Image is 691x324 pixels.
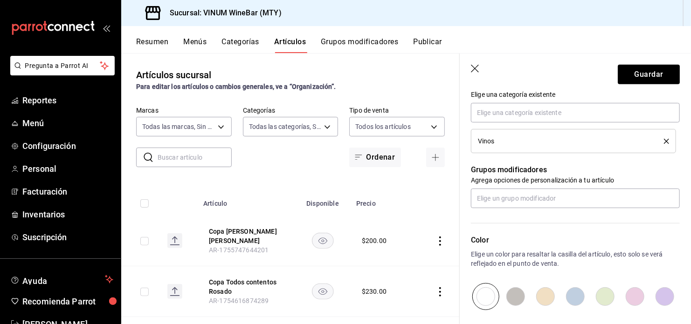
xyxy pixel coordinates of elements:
[22,208,113,221] span: Inventarios
[142,122,214,131] span: Todas las marcas, Sin marca
[471,235,680,246] p: Color
[295,186,351,216] th: Disponible
[7,67,115,77] a: Pregunta a Parrot AI
[349,148,401,167] button: Ordenar
[209,246,269,254] span: AR-1755747644201
[209,227,283,245] button: edit-product-location
[22,140,113,152] span: Configuración
[351,186,415,216] th: Precio
[222,37,260,53] button: Categorías
[274,37,306,53] button: Artículos
[349,108,445,114] label: Tipo de venta
[413,37,442,53] button: Publicar
[22,117,113,129] span: Menú
[435,287,445,297] button: actions
[312,233,334,249] button: availability-product
[471,189,680,208] input: Elige un grupo modificador
[471,103,680,122] input: Elige una categoría existente
[657,139,669,144] button: delete
[183,37,207,53] button: Menús
[249,122,321,131] span: Todas las categorías, Sin categoría
[22,94,113,107] span: Reportes
[10,56,115,75] button: Pregunta a Parrot AI
[312,283,334,299] button: availability-product
[22,231,113,243] span: Suscripción
[243,108,339,114] label: Categorías
[478,138,495,144] span: Vinos
[471,90,680,99] p: Elige una categoría existente
[471,164,680,175] p: Grupos modificadores
[471,175,680,185] p: Agrega opciones de personalización a tu artículo
[25,61,100,71] span: Pregunta a Parrot AI
[321,37,398,53] button: Grupos modificadores
[158,148,232,167] input: Buscar artículo
[22,274,101,285] span: Ayuda
[355,122,411,131] span: Todos los artículos
[136,108,232,114] label: Marcas
[103,24,110,32] button: open_drawer_menu
[136,37,691,53] div: navigation tabs
[435,236,445,246] button: actions
[362,287,387,296] div: $ 230.00
[22,185,113,198] span: Facturación
[618,65,680,84] button: Guardar
[162,7,282,19] h3: Sucursal: VINUM WineBar (MTY)
[471,250,680,268] p: Elige un color para resaltar la casilla del artículo, esto solo se verá reflejado en el punto de ...
[22,162,113,175] span: Personal
[136,68,211,82] div: Artículos sucursal
[209,277,283,296] button: edit-product-location
[136,37,168,53] button: Resumen
[22,295,113,308] span: Recomienda Parrot
[209,297,269,304] span: AR-1754616874289
[136,83,336,90] strong: Para editar los artículos o cambios generales, ve a “Organización”.
[198,186,295,216] th: Artículo
[362,236,387,245] div: $ 200.00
